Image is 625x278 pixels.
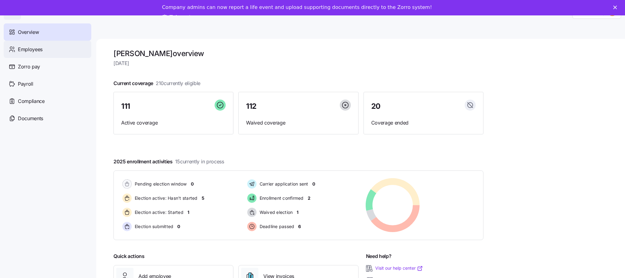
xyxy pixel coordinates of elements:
[308,195,310,201] span: 2
[113,158,224,166] span: 2025 enrollment activities
[258,195,304,201] span: Enrollment confirmed
[18,28,39,36] span: Overview
[191,181,194,187] span: 0
[4,110,91,127] a: Documents
[113,252,145,260] span: Quick actions
[297,209,298,215] span: 1
[18,46,43,53] span: Employees
[162,14,201,21] a: Take a tour
[187,209,189,215] span: 1
[162,4,432,10] div: Company admins can now report a life event and upload supporting documents directly to the Zorro ...
[258,223,294,230] span: Deadline passed
[113,80,200,87] span: Current coverage
[613,6,619,9] div: Close
[113,59,483,67] span: [DATE]
[202,195,204,201] span: 5
[246,119,351,127] span: Waived coverage
[133,181,187,187] span: Pending election window
[133,209,183,215] span: Election active: Started
[18,63,40,71] span: Zorro pay
[366,252,392,260] span: Need help?
[312,181,315,187] span: 0
[375,265,423,271] a: Visit our help center
[178,223,180,230] span: 0
[18,115,43,122] span: Documents
[258,181,308,187] span: Carrier application sent
[133,195,198,201] span: Election active: Hasn't started
[113,49,483,58] h1: [PERSON_NAME] overview
[18,97,45,105] span: Compliance
[4,41,91,58] a: Employees
[246,103,257,110] span: 112
[371,119,476,127] span: Coverage ended
[18,80,33,88] span: Payroll
[4,58,91,75] a: Zorro pay
[4,23,91,41] a: Overview
[121,119,226,127] span: Active coverage
[175,158,224,166] span: 15 currently in process
[298,223,301,230] span: 6
[133,223,174,230] span: Election submitted
[156,80,200,87] span: 210 currently eligible
[121,103,130,110] span: 111
[258,209,293,215] span: Waived election
[4,92,91,110] a: Compliance
[4,75,91,92] a: Payroll
[371,103,380,110] span: 20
